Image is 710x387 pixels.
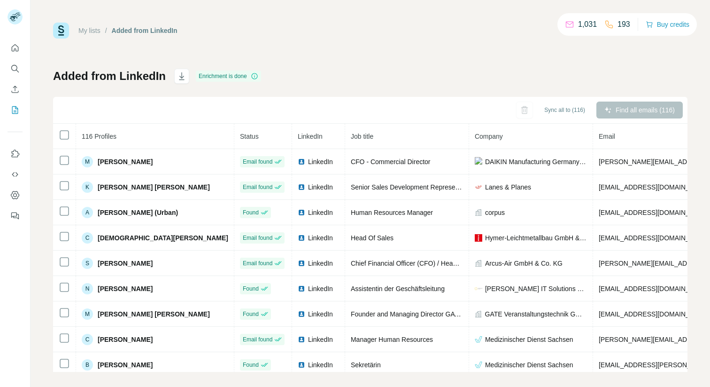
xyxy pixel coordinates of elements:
[485,309,587,319] span: GATE Veranstaltungstechnik GmbH
[8,102,23,118] button: My lists
[485,259,563,268] span: Arcus-Air GmbH & Co. KG
[308,360,333,370] span: LinkedIn
[485,182,531,192] span: Lanes & Planes
[351,158,431,166] span: CFO - Commercial Director
[82,283,93,294] div: N
[78,27,100,34] a: My lists
[243,310,259,318] span: Found
[485,233,587,243] span: Hymer-Leichtmetallbau GmbH & Co. KG
[53,23,69,39] img: Surfe Logo
[485,157,587,166] span: DAIKIN Manufacturing Germany GmbH
[599,285,710,292] span: [EMAIL_ADDRESS][DOMAIN_NAME]
[98,182,210,192] span: [PERSON_NAME] [PERSON_NAME]
[308,182,333,192] span: LinkedIn
[53,69,166,84] h1: Added from LinkedIn
[8,81,23,98] button: Enrich CSV
[646,18,689,31] button: Buy credits
[98,157,153,166] span: [PERSON_NAME]
[82,258,93,269] div: S
[196,71,261,82] div: Enrichment is done
[475,133,503,140] span: Company
[599,310,710,318] span: [EMAIL_ADDRESS][DOMAIN_NAME]
[8,166,23,183] button: Use Surfe API
[475,336,482,343] img: company-logo
[308,208,333,217] span: LinkedIn
[243,259,272,268] span: Email found
[243,158,272,166] span: Email found
[243,183,272,191] span: Email found
[82,182,93,193] div: K
[308,157,333,166] span: LinkedIn
[351,260,525,267] span: Chief Financial Officer (CFO) / Head of Administration & HR
[298,361,305,369] img: LinkedIn logo
[475,157,482,166] img: company-logo
[538,103,592,117] button: Sync all to (116)
[485,360,573,370] span: Medizinischer Dienst Sachsen
[298,209,305,216] img: LinkedIn logo
[298,158,305,166] img: LinkedIn logo
[243,361,259,369] span: Found
[351,183,475,191] span: Senior Sales Development Representative
[599,183,710,191] span: [EMAIL_ADDRESS][DOMAIN_NAME]
[298,133,323,140] span: LinkedIn
[298,234,305,242] img: LinkedIn logo
[475,183,482,191] img: company-logo
[243,335,272,344] span: Email found
[82,207,93,218] div: A
[298,310,305,318] img: LinkedIn logo
[599,234,710,242] span: [EMAIL_ADDRESS][DOMAIN_NAME]
[351,310,613,318] span: Founder and Managing Director GATE Eventmanagement & Veranstaltungstechnik GmbH
[98,309,210,319] span: [PERSON_NAME] [PERSON_NAME]
[308,259,333,268] span: LinkedIn
[308,335,333,344] span: LinkedIn
[544,106,585,114] span: Sync all to (116)
[351,336,433,343] span: Manager Human Resources
[8,39,23,56] button: Quick start
[351,209,433,216] span: Human Resources Manager
[243,284,259,293] span: Found
[98,335,153,344] span: [PERSON_NAME]
[8,207,23,224] button: Feedback
[308,284,333,293] span: LinkedIn
[475,234,482,242] img: company-logo
[578,19,597,30] p: 1,031
[98,360,153,370] span: [PERSON_NAME]
[475,361,482,369] img: company-logo
[298,183,305,191] img: LinkedIn logo
[308,233,333,243] span: LinkedIn
[298,285,305,292] img: LinkedIn logo
[240,133,259,140] span: Status
[82,359,93,371] div: B
[82,133,116,140] span: 116 Profiles
[599,209,710,216] span: [EMAIL_ADDRESS][DOMAIN_NAME]
[617,19,630,30] p: 193
[351,285,445,292] span: Assistentin der Geschäftsleitung
[298,260,305,267] img: LinkedIn logo
[8,60,23,77] button: Search
[8,187,23,204] button: Dashboard
[82,308,93,320] div: M
[243,208,259,217] span: Found
[351,361,381,369] span: Sekretärin
[351,133,373,140] span: Job title
[485,284,587,293] span: [PERSON_NAME] IT Solutions GmbH & Co. KG
[599,133,615,140] span: Email
[98,284,153,293] span: [PERSON_NAME]
[98,208,178,217] span: [PERSON_NAME] (Urban)
[243,234,272,242] span: Email found
[308,309,333,319] span: LinkedIn
[351,234,394,242] span: Head Of Sales
[485,208,505,217] span: corpus
[98,233,228,243] span: [DEMOGRAPHIC_DATA][PERSON_NAME]
[475,285,482,292] img: company-logo
[98,259,153,268] span: [PERSON_NAME]
[485,335,573,344] span: Medizinischer Dienst Sachsen
[82,232,93,244] div: C
[112,26,177,35] div: Added from LinkedIn
[298,336,305,343] img: LinkedIn logo
[82,156,93,167] div: M
[8,145,23,162] button: Use Surfe on LinkedIn
[105,26,107,35] li: /
[82,334,93,345] div: C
